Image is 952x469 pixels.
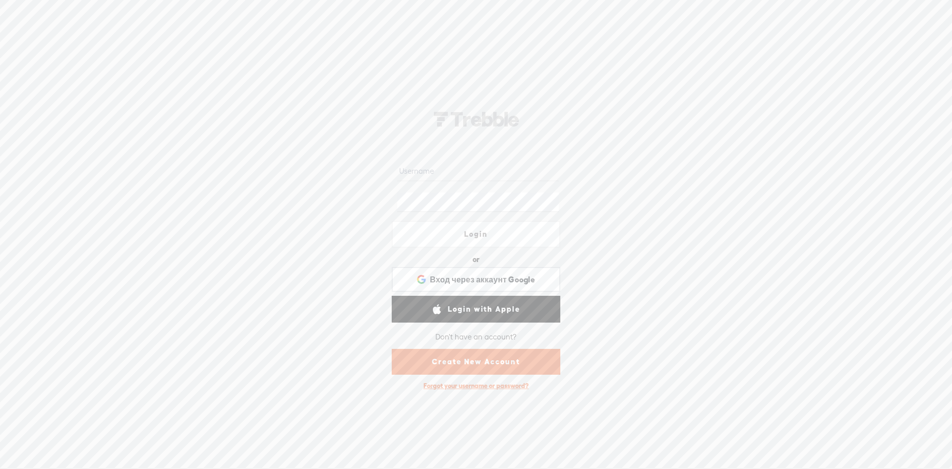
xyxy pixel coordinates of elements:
div: or [473,252,479,268]
a: Create New Account [392,349,560,375]
div: Forgot your username or password? [418,377,534,395]
div: Don't have an account? [435,326,517,347]
a: Login [392,221,560,248]
a: Login with Apple [392,296,560,323]
input: Username [397,162,558,181]
div: Вход через аккаунт Google [392,267,560,292]
span: Вход через аккаунт Google [430,274,535,285]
